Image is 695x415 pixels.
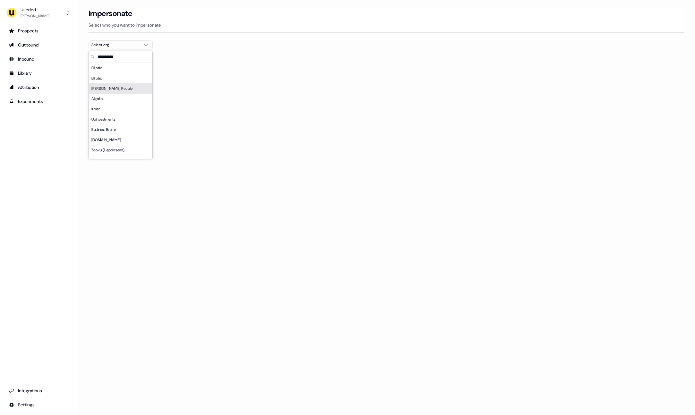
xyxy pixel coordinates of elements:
[9,70,68,76] div: Library
[89,135,152,145] div: [DOMAIN_NAME]
[89,83,152,94] div: [PERSON_NAME] People
[5,385,72,396] a: Go to integrations
[9,387,68,394] div: Integrations
[9,28,68,34] div: Prospects
[9,98,68,105] div: Experiments
[89,40,153,49] button: Select org
[5,26,72,36] a: Go to prospects
[89,104,152,114] div: Kpler
[89,22,684,28] p: Select who you want to impersonate
[89,63,152,159] div: Suggestions
[21,13,49,19] div: [PERSON_NAME]
[89,155,152,165] div: ADvendio
[9,84,68,90] div: Attribution
[5,54,72,64] a: Go to Inbound
[89,73,152,83] div: Elliptic
[89,63,152,73] div: Elliptic
[89,114,152,124] div: UpInvestments
[9,42,68,48] div: Outbound
[9,56,68,62] div: Inbound
[5,400,72,410] a: Go to integrations
[89,124,152,135] div: Business Brainz
[89,94,152,104] div: Algolia
[5,5,72,21] button: Userled[PERSON_NAME]
[9,402,68,408] div: Settings
[5,40,72,50] a: Go to outbound experience
[5,68,72,78] a: Go to templates
[89,9,132,18] h3: Impersonate
[5,82,72,92] a: Go to attribution
[89,145,152,155] div: Zoovu (Deprecated)
[5,96,72,106] a: Go to experiments
[21,6,49,13] div: Userled
[91,42,140,48] div: Select org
